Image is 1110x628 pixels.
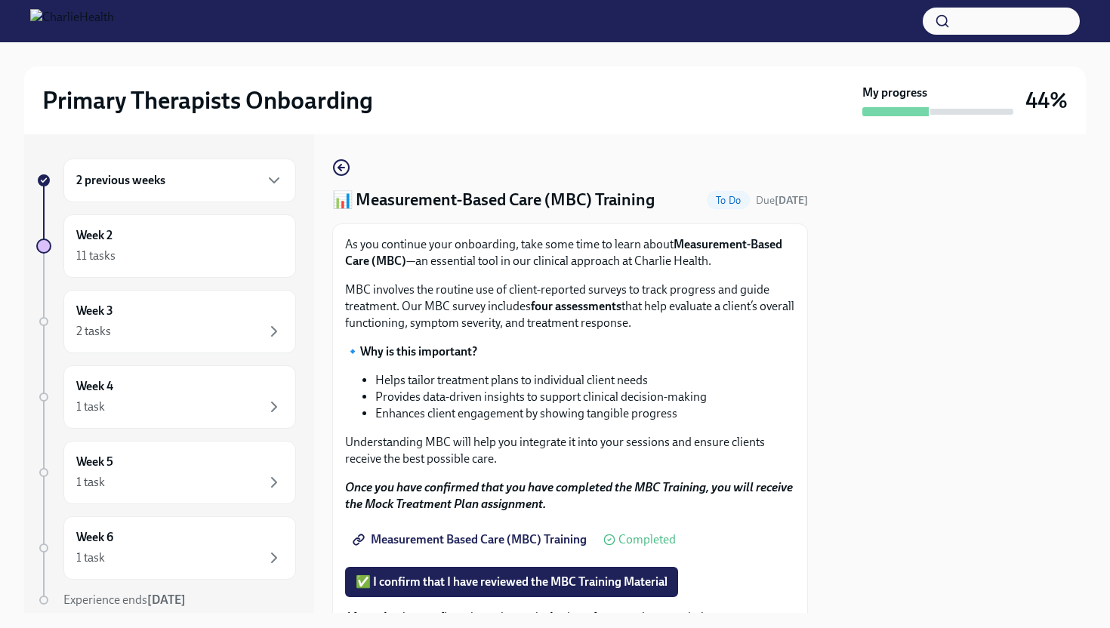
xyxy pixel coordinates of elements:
[707,195,750,206] span: To Do
[775,194,808,207] strong: [DATE]
[375,389,795,405] li: Provides data-driven insights to support clinical decision-making
[345,434,795,467] p: Understanding MBC will help you integrate it into your sessions and ensure clients receive the be...
[63,159,296,202] div: 2 previous weeks
[36,441,296,504] a: Week 51 task
[345,525,597,555] a: Measurement Based Care (MBC) Training
[345,480,793,511] strong: Once you have confirmed that you have completed the MBC Training, you will receive the Mock Treat...
[76,549,105,566] div: 1 task
[345,282,795,331] p: MBC involves the routine use of client-reported surveys to track progress and guide treatment. Ou...
[1025,87,1068,114] h3: 44%
[76,399,105,415] div: 1 task
[76,323,111,340] div: 2 tasks
[76,303,113,319] h6: Week 3
[76,227,113,244] h6: Week 2
[76,474,105,491] div: 1 task
[345,236,795,269] p: As you continue your onboarding, take some time to learn about —an essential tool in our clinical...
[531,299,621,313] strong: four assessments
[375,405,795,422] li: Enhances client engagement by showing tangible progress
[345,567,678,597] button: ✅ I confirm that I have reviewed the MBC Training Material
[332,189,655,211] h4: 📊 Measurement-Based Care (MBC) Training
[618,534,676,546] span: Completed
[42,85,373,115] h2: Primary Therapists Onboarding
[76,378,113,395] h6: Week 4
[76,454,113,470] h6: Week 5
[76,529,113,546] h6: Week 6
[356,574,668,590] span: ✅ I confirm that I have reviewed the MBC Training Material
[356,532,587,547] span: Measurement Based Care (MBC) Training
[36,214,296,278] a: Week 211 tasks
[862,85,927,101] strong: My progress
[345,343,795,360] p: 🔹
[147,593,186,607] strong: [DATE]
[63,593,186,607] span: Experience ends
[36,290,296,353] a: Week 32 tasks
[756,194,808,207] span: Due
[375,372,795,389] li: Helps tailor treatment plans to individual client needs
[36,516,296,580] a: Week 61 task
[76,248,116,264] div: 11 tasks
[30,9,114,33] img: CharlieHealth
[36,365,296,429] a: Week 41 task
[756,193,808,208] span: August 13th, 2025 09:00
[76,172,165,189] h6: 2 previous weeks
[360,344,477,359] strong: Why is this important?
